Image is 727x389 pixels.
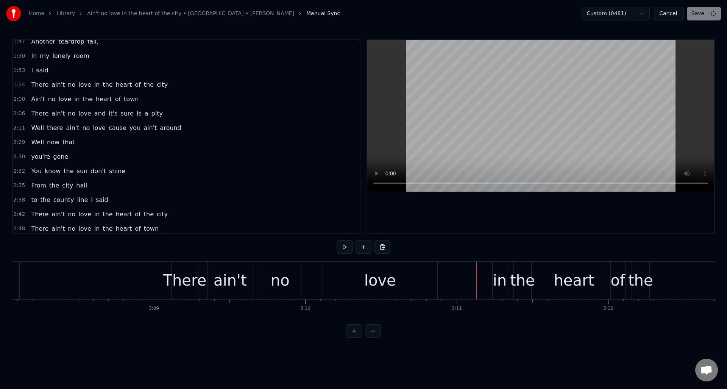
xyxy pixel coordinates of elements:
span: From [30,181,47,190]
span: 2:42 [13,211,25,218]
span: the [82,95,94,103]
span: don't [90,167,107,175]
div: 3:12 [603,306,613,312]
span: that [62,138,76,147]
span: the [63,167,74,175]
span: the [102,210,113,219]
span: You [30,167,42,175]
span: now [46,138,60,147]
span: I [30,66,34,75]
span: cause [108,123,127,132]
span: heart [115,224,133,233]
span: Ain't [30,95,45,103]
div: of [610,269,625,292]
div: ain't [214,269,247,292]
span: I [90,195,94,204]
span: Well [30,138,45,147]
span: 2:30 [13,153,25,161]
a: Ain't no love in the heart of the city • [GEOGRAPHIC_DATA] • [PERSON_NAME] [87,10,294,17]
span: love [78,224,92,233]
span: no [67,210,76,219]
span: There [30,210,49,219]
span: no [81,123,90,132]
span: 1:47 [13,38,25,45]
span: the [48,181,60,190]
span: said [95,195,109,204]
span: it's [108,109,118,118]
img: youka [6,6,21,21]
span: no [47,95,56,103]
div: love [364,269,396,292]
div: the [510,269,535,292]
span: love [78,80,92,89]
span: and [94,109,106,118]
span: lonely [51,52,71,60]
span: sure [120,109,134,118]
span: sun [76,167,89,175]
div: the [628,269,653,292]
span: is [136,109,142,118]
div: Open chat [695,359,718,381]
div: There [163,269,207,292]
span: of [134,224,141,233]
span: 2:38 [13,196,25,204]
span: Another [30,37,56,46]
span: you [129,123,141,132]
span: 1:54 [13,81,25,89]
span: there [46,123,64,132]
span: fall, [87,37,99,46]
span: pity [151,109,164,118]
span: 2:00 [13,95,25,103]
div: 3:09 [149,306,159,312]
div: 3:10 [300,306,310,312]
span: love [92,123,106,132]
span: said [35,66,49,75]
span: to [30,195,38,204]
span: heart [115,210,133,219]
span: There [30,109,49,118]
span: in [94,80,101,89]
span: hall [75,181,88,190]
span: love [78,210,92,219]
span: no [67,80,76,89]
span: Manual Sync [306,10,340,17]
span: city [156,210,168,219]
span: ain't [51,210,66,219]
span: in [73,95,81,103]
span: the [40,195,51,204]
span: 1:50 [13,52,25,60]
span: teardrop [58,37,85,46]
span: 2:29 [13,139,25,146]
span: ain't [65,123,80,132]
span: the [102,224,113,233]
span: 2:35 [13,182,25,189]
span: ain't [143,123,158,132]
span: line [76,195,89,204]
span: ain't [51,80,66,89]
span: no [67,224,76,233]
span: 2:06 [13,110,25,117]
span: the [143,210,154,219]
div: no [271,269,290,292]
span: heart [95,95,113,103]
span: shine [108,167,126,175]
span: love [78,109,92,118]
span: of [114,95,122,103]
span: heart [115,80,133,89]
span: gone [52,152,69,161]
span: you're [30,152,51,161]
span: the [102,80,113,89]
div: heart [554,269,594,292]
span: city [156,80,168,89]
div: 3:11 [452,306,462,312]
span: ain't [51,109,66,118]
a: Home [29,10,44,17]
span: 2:11 [13,124,25,132]
span: in [94,210,101,219]
span: 2:32 [13,167,25,175]
span: the [143,80,154,89]
span: town [123,95,139,103]
a: Library [56,10,75,17]
span: no [67,109,76,118]
span: of [134,210,141,219]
